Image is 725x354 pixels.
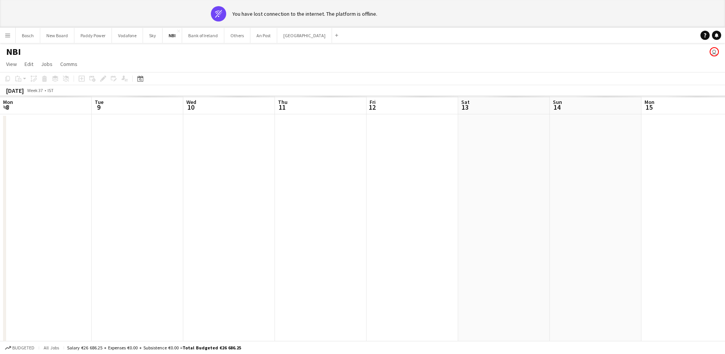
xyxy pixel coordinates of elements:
[6,46,21,58] h1: NBI
[4,344,36,352] button: Budgeted
[368,103,376,112] span: 12
[250,28,277,43] button: An Post
[16,28,40,43] button: Bosch
[25,87,44,93] span: Week 37
[57,59,81,69] a: Comms
[6,87,24,94] div: [DATE]
[2,103,13,112] span: 8
[644,99,654,105] span: Mon
[643,103,654,112] span: 15
[25,61,33,68] span: Edit
[41,61,53,68] span: Jobs
[60,61,77,68] span: Comms
[3,59,20,69] a: View
[112,28,143,43] button: Vodafone
[552,103,562,112] span: 14
[48,87,54,93] div: IST
[185,103,196,112] span: 10
[278,99,288,105] span: Thu
[224,28,250,43] button: Others
[40,28,74,43] button: New Board
[21,59,36,69] a: Edit
[67,345,241,351] div: Salary €26 686.25 + Expenses €0.00 + Subsistence €0.00 =
[12,345,35,351] span: Budgeted
[74,28,112,43] button: Paddy Power
[186,99,196,105] span: Wed
[710,47,719,56] app-user-avatar: Katie Shovlin
[460,103,470,112] span: 13
[95,99,104,105] span: Tue
[94,103,104,112] span: 9
[182,28,224,43] button: Bank of Ireland
[232,10,377,17] div: You have lost connection to the internet. The platform is offline.
[277,28,332,43] button: [GEOGRAPHIC_DATA]
[38,59,56,69] a: Jobs
[553,99,562,105] span: Sun
[6,61,17,68] span: View
[370,99,376,105] span: Fri
[143,28,163,43] button: Sky
[277,103,288,112] span: 11
[461,99,470,105] span: Sat
[42,345,61,351] span: All jobs
[3,99,13,105] span: Mon
[163,28,182,43] button: NBI
[182,345,241,351] span: Total Budgeted €26 686.25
